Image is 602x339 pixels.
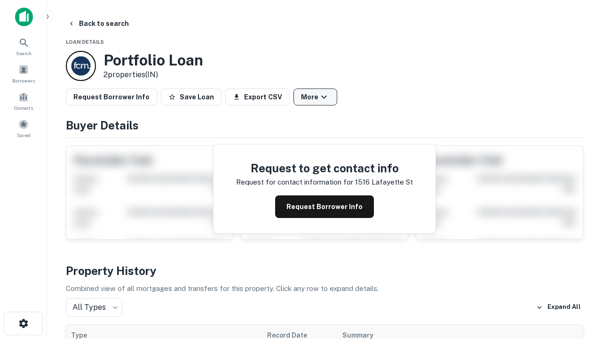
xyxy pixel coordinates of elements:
button: Expand All [534,300,583,315]
span: Loan Details [66,39,104,45]
span: Search [16,49,32,57]
h3: Portfolio Loan [103,51,203,69]
a: Borrowers [3,61,44,86]
button: More [293,89,337,105]
img: capitalize-icon.png [15,8,33,26]
p: Combined view of all mortgages and transfers for this property. Click any row to expand details. [66,283,583,294]
p: Request for contact information for [236,177,353,188]
button: Export CSV [225,89,290,105]
a: Contacts [3,88,44,113]
p: 1516 lafayette st [355,177,413,188]
h4: Property History [66,262,583,279]
a: Saved [3,115,44,141]
span: Saved [17,131,31,139]
span: Borrowers [12,77,35,84]
iframe: Chat Widget [555,264,602,309]
div: All Types [66,298,122,317]
span: Contacts [14,104,33,112]
button: Request Borrower Info [66,89,157,105]
a: Search [3,33,44,59]
button: Request Borrower Info [275,195,374,218]
p: 2 properties (IN) [103,69,203,81]
button: Back to search [64,15,133,32]
h4: Request to get contact info [236,160,413,177]
button: Save Loan [161,89,222,105]
h4: Buyer Details [66,117,583,134]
